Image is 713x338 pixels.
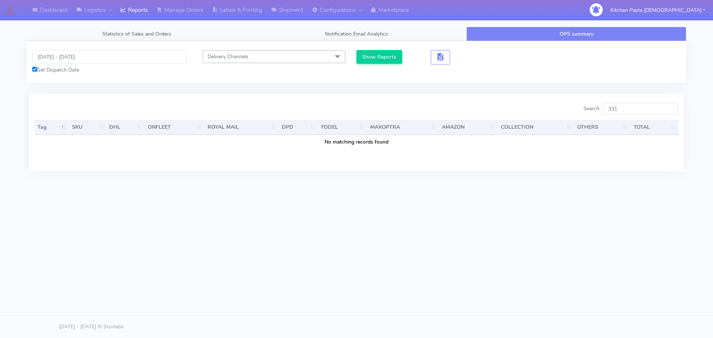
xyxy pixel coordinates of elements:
[560,30,593,37] span: OPS summary
[325,30,388,37] span: Notification Email Analytics
[367,120,439,135] th: MAXOPTRA : activate to sort column ascending
[583,103,678,115] label: Search:
[145,120,205,135] th: ONFLEET : activate to sort column ascending
[27,27,686,41] ul: Tabs
[106,120,145,135] th: DHL : activate to sort column ascending
[279,120,318,135] th: DPD : activate to sort column ascending
[498,120,574,135] th: COLLECTION : activate to sort column ascending
[69,120,106,135] th: SKU: activate to sort column ascending
[35,135,678,149] td: No matching records found
[32,50,186,64] input: Pick the Daterange
[356,50,402,64] button: Show Reports
[208,53,248,60] span: Delivery Channels
[318,120,367,135] th: YODEL : activate to sort column ascending
[605,3,711,18] button: Kitchen Pasta [DEMOGRAPHIC_DATA]
[439,120,498,135] th: AMAZON : activate to sort column ascending
[205,120,279,135] th: ROYAL MAIL : activate to sort column ascending
[631,120,678,135] th: TOTAL : activate to sort column ascending
[102,30,171,37] span: Statistics of Sales and Orders
[574,120,631,135] th: OTHERS : activate to sort column ascending
[32,66,186,74] div: Set Dispatch Date
[35,120,69,135] th: Tag: activate to sort column descending
[603,103,678,115] input: Search:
